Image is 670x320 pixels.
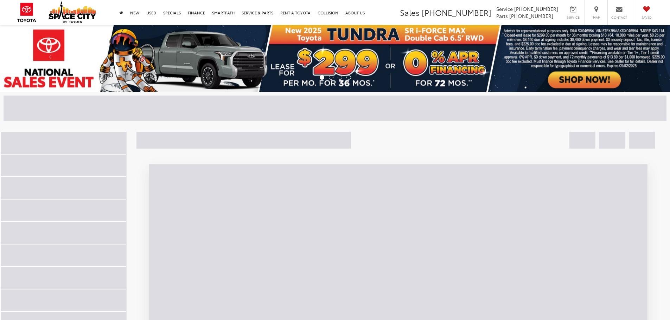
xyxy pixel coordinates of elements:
[496,12,508,19] span: Parts
[422,7,491,18] span: [PHONE_NUMBER]
[639,15,654,20] span: Saved
[565,15,581,20] span: Service
[588,15,604,20] span: Map
[514,5,558,12] span: [PHONE_NUMBER]
[509,12,553,19] span: [PHONE_NUMBER]
[496,5,513,12] span: Service
[400,7,420,18] span: Sales
[611,15,627,20] span: Contact
[49,1,96,23] img: Space City Toyota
